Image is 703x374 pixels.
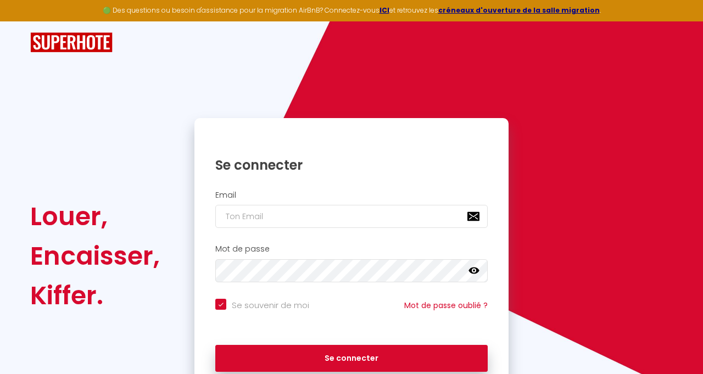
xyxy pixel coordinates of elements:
[438,5,600,15] a: créneaux d'ouverture de la salle migration
[30,236,160,276] div: Encaisser,
[30,276,160,315] div: Kiffer.
[215,205,488,228] input: Ton Email
[404,300,488,311] a: Mot de passe oublié ?
[215,157,488,174] h1: Se connecter
[380,5,389,15] a: ICI
[215,244,488,254] h2: Mot de passe
[215,191,488,200] h2: Email
[215,345,488,372] button: Se connecter
[30,197,160,236] div: Louer,
[30,32,113,53] img: SuperHote logo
